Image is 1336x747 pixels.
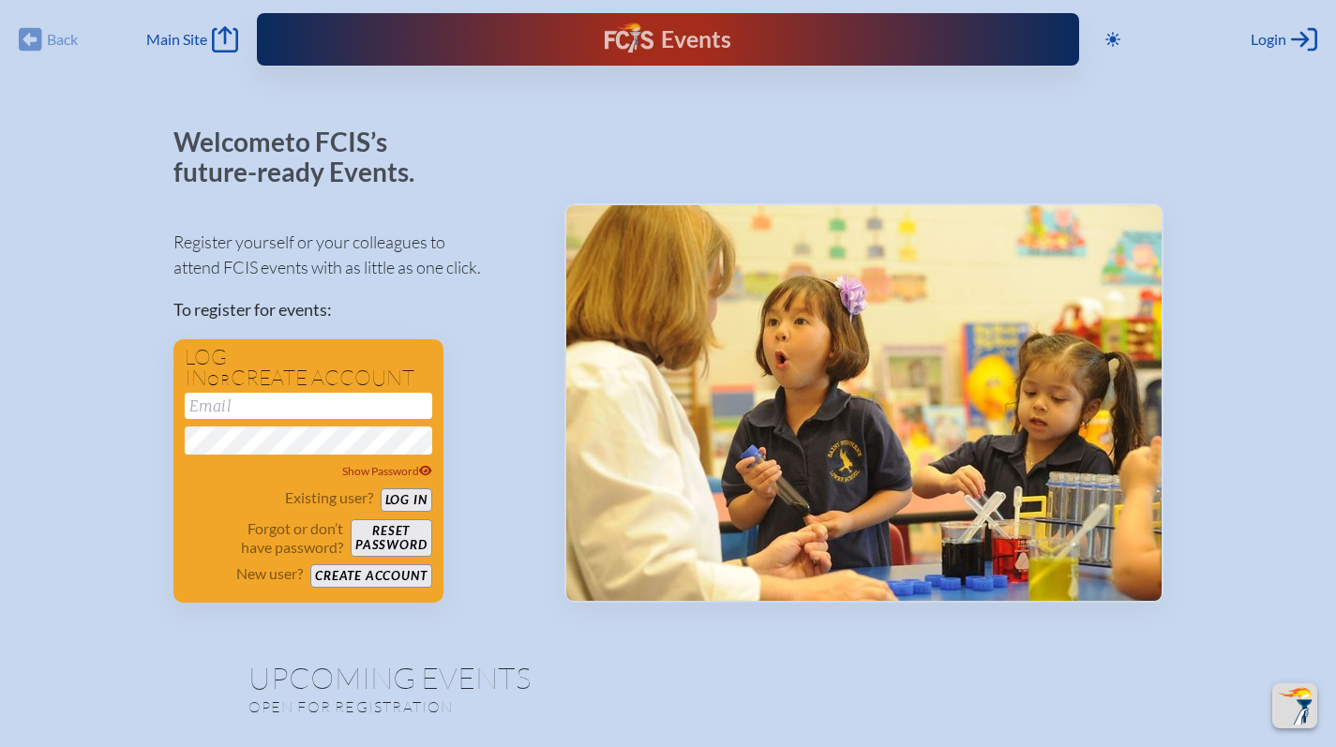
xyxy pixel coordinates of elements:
[236,564,303,583] p: New user?
[173,297,534,322] p: To register for events:
[381,488,432,512] button: Log in
[185,519,344,557] p: Forgot or don’t have password?
[248,663,1088,693] h1: Upcoming Events
[1276,687,1313,725] img: To the top
[173,230,534,280] p: Register yourself or your colleagues to attend FCIS events with as little as one click.
[285,488,373,507] p: Existing user?
[1272,683,1317,728] button: Scroll Top
[146,30,207,49] span: Main Site
[248,697,743,716] p: Open for registration
[351,519,431,557] button: Resetpassword
[207,370,231,389] span: or
[185,347,432,389] h1: Log in create account
[342,464,432,478] span: Show Password
[146,26,238,52] a: Main Site
[173,127,436,187] p: Welcome to FCIS’s future-ready Events.
[1251,30,1286,49] span: Login
[310,564,431,588] button: Create account
[566,205,1162,601] img: Events
[185,393,432,419] input: Email
[492,22,843,56] div: FCIS Events — Future ready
